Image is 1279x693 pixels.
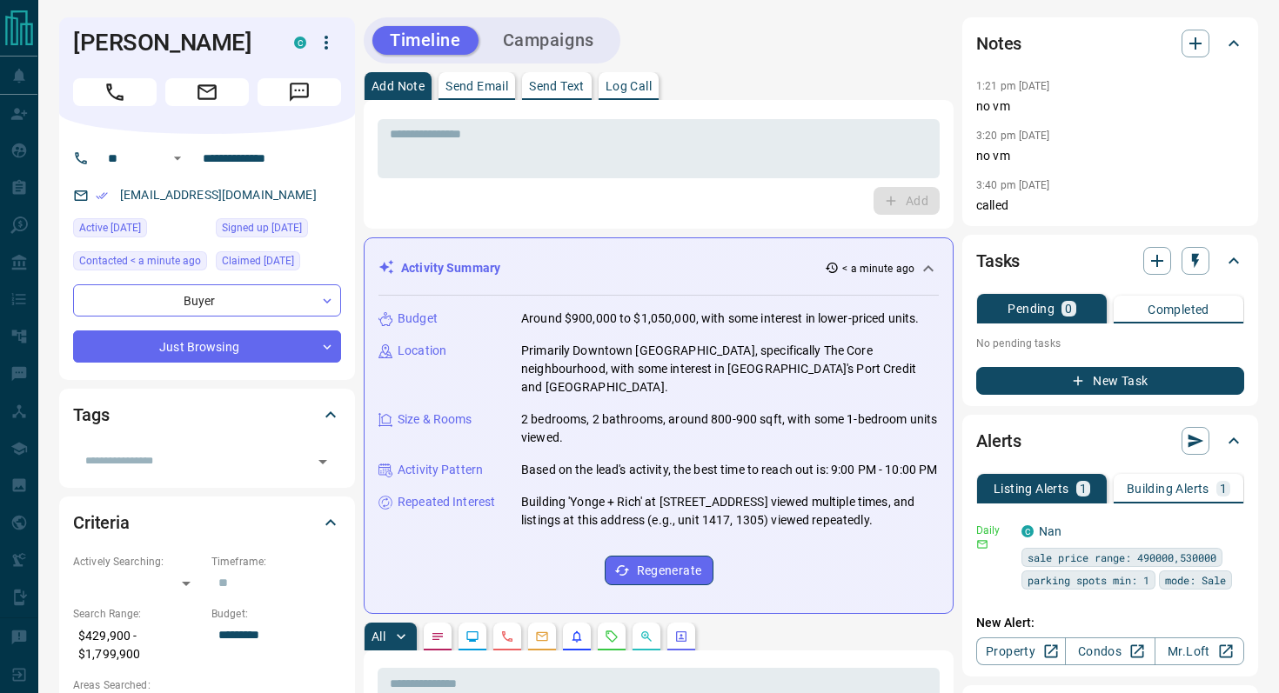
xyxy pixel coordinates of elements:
h1: [PERSON_NAME] [73,29,268,57]
div: condos.ca [1021,525,1034,537]
div: Buyer [73,284,341,317]
a: Nan [1039,524,1061,538]
button: Regenerate [605,556,713,585]
p: Add Note [372,80,425,92]
p: Search Range: [73,606,203,622]
a: [EMAIL_ADDRESS][DOMAIN_NAME] [120,188,317,202]
p: Pending [1008,303,1055,315]
a: Mr.Loft [1155,637,1244,665]
div: Tags [73,394,341,436]
p: Send Text [529,80,585,92]
span: sale price range: 490000,530000 [1028,549,1216,566]
h2: Tasks [976,247,1020,275]
p: 0 [1065,303,1072,315]
p: Send Email [445,80,508,92]
button: Open [167,148,188,169]
p: no vm [976,97,1244,116]
p: Location [398,342,446,360]
a: Property [976,637,1066,665]
p: Building 'Yonge + Rich' at [STREET_ADDRESS] viewed multiple times, and listings at this address (... [521,493,939,530]
p: Log Call [606,80,652,92]
div: Sun Jul 16 2017 [216,218,341,243]
button: Timeline [372,26,479,55]
span: Message [258,78,341,106]
svg: Listing Alerts [570,630,584,643]
svg: Calls [500,630,514,643]
p: 1:21 pm [DATE] [976,80,1050,92]
div: Just Browsing [73,330,341,363]
p: New Alert: [976,614,1244,632]
p: no vm [976,147,1244,165]
span: Signed up [DATE] [222,219,302,237]
p: 1 [1080,483,1087,495]
p: Actively Searching: [73,554,203,570]
svg: Requests [605,630,619,643]
div: Notes [976,23,1244,64]
span: Claimed [DATE] [222,252,294,270]
p: 3:40 pm [DATE] [976,179,1050,191]
span: Active [DATE] [79,219,141,237]
svg: Emails [535,630,549,643]
button: Campaigns [485,26,612,55]
h2: Notes [976,30,1021,57]
button: Open [311,450,335,474]
div: Sat Nov 04 2023 [216,251,341,276]
svg: Opportunities [639,630,653,643]
p: Listing Alerts [994,483,1069,495]
p: Budget [398,310,438,328]
svg: Notes [431,630,445,643]
h2: Alerts [976,427,1021,455]
p: All [372,630,385,643]
svg: Email Verified [96,190,108,202]
p: 1 [1220,483,1227,495]
p: Size & Rooms [398,410,472,429]
p: Activity Summary [401,259,500,277]
p: Budget: [211,606,341,622]
span: parking spots min: 1 [1028,571,1149,589]
div: condos.ca [294,37,306,49]
span: Call [73,78,157,106]
p: Completed [1148,303,1209,316]
span: Email [165,78,249,106]
p: Daily [976,523,1011,538]
div: Alerts [976,420,1244,462]
p: No pending tasks [976,330,1244,356]
svg: Agent Actions [674,630,688,643]
p: < a minute ago [842,261,914,277]
p: Timeframe: [211,554,341,570]
p: Areas Searched: [73,677,341,693]
p: Based on the lead's activity, the best time to reach out is: 9:00 PM - 10:00 PM [521,461,937,479]
div: Activity Summary< a minute ago [378,252,939,284]
p: called [976,197,1244,215]
div: Fri Sep 12 2025 [73,218,207,243]
p: $429,900 - $1,799,900 [73,622,203,669]
h2: Tags [73,401,109,429]
div: Criteria [73,502,341,543]
a: Condos [1065,637,1155,665]
p: Around $900,000 to $1,050,000, with some interest in lower-priced units. [521,310,919,328]
svg: Email [976,538,988,550]
p: Building Alerts [1127,483,1209,495]
span: Contacted < a minute ago [79,252,201,270]
button: New Task [976,367,1244,395]
p: Activity Pattern [398,461,483,479]
div: Mon Sep 15 2025 [73,251,207,276]
p: Repeated Interest [398,493,495,511]
div: Tasks [976,240,1244,282]
svg: Lead Browsing Activity [465,630,479,643]
p: 2 bedrooms, 2 bathrooms, around 800-900 sqft, with some 1-bedroom units viewed. [521,410,939,447]
h2: Criteria [73,509,130,536]
p: Primarily Downtown [GEOGRAPHIC_DATA], specifically The Core neighbourhood, with some interest in ... [521,342,939,396]
span: mode: Sale [1165,571,1226,589]
p: 3:20 pm [DATE] [976,130,1050,142]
